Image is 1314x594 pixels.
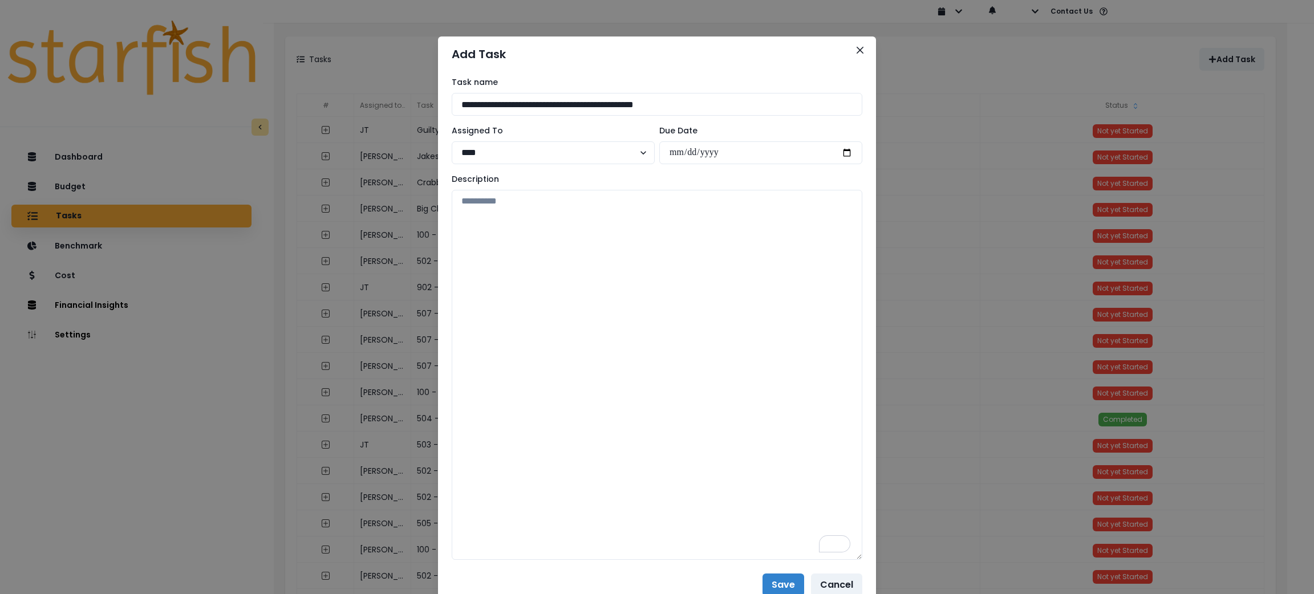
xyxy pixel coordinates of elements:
label: Description [452,173,855,185]
button: Close [851,41,869,59]
label: Task name [452,76,855,88]
label: Due Date [659,125,855,137]
label: Assigned To [452,125,648,137]
header: Add Task [438,36,876,72]
textarea: To enrich screen reader interactions, please activate Accessibility in Grammarly extension settings [452,190,862,560]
